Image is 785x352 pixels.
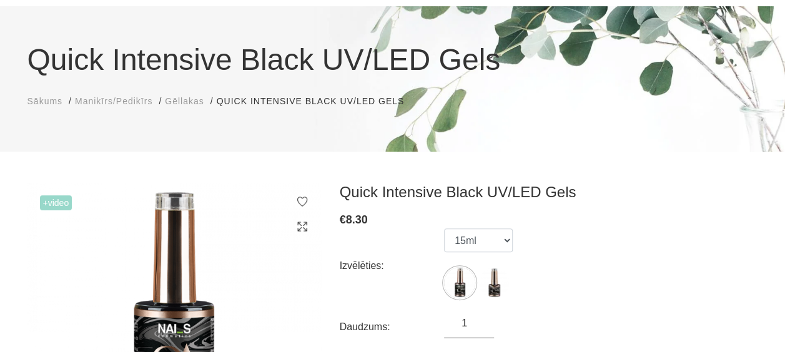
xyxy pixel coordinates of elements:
[340,213,346,226] span: €
[75,96,152,106] span: Manikīrs/Pedikīrs
[340,317,445,337] div: Daudzums:
[340,256,445,276] div: Izvēlēties:
[27,37,758,82] h1: Quick Intensive Black UV/LED Gels
[165,96,204,106] span: Gēllakas
[340,183,758,202] h3: Quick Intensive Black UV/LED Gels
[40,195,72,210] span: +Video
[27,95,63,108] a: Sākums
[444,267,475,298] img: ...
[346,213,368,226] span: 8.30
[75,95,152,108] a: Manikīrs/Pedikīrs
[165,95,204,108] a: Gēllakas
[478,267,510,298] img: ...
[217,95,417,108] li: Quick Intensive Black UV/LED Gels
[27,96,63,106] span: Sākums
